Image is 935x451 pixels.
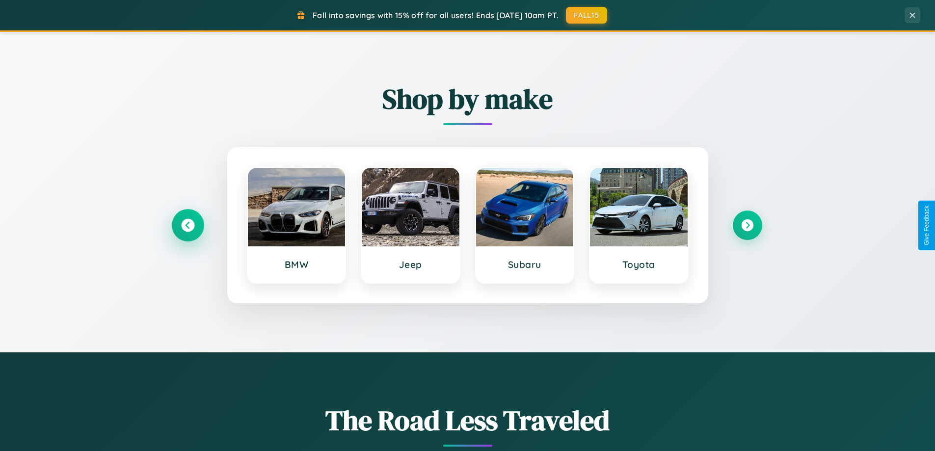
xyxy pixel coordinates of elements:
button: FALL15 [566,7,607,24]
span: Fall into savings with 15% off for all users! Ends [DATE] 10am PT. [313,10,559,20]
h1: The Road Less Traveled [173,401,762,439]
h3: Subaru [486,259,564,270]
h3: Jeep [372,259,450,270]
h2: Shop by make [173,80,762,118]
h3: BMW [258,259,336,270]
div: Give Feedback [923,206,930,245]
h3: Toyota [600,259,678,270]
